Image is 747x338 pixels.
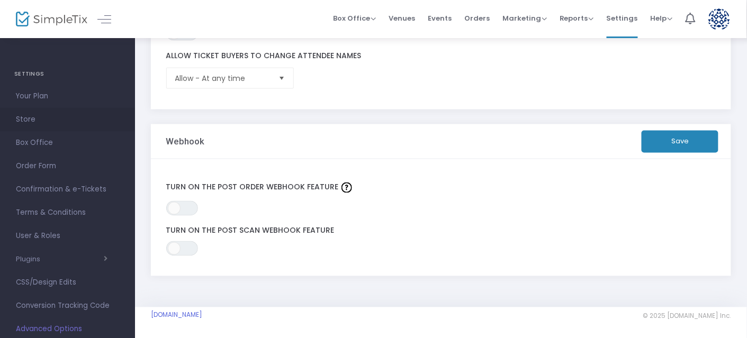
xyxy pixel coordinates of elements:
span: Events [428,5,452,32]
h3: Webhook [166,136,205,147]
button: Plugins [16,255,107,263]
span: Orders [464,5,490,32]
span: Terms & Conditions [16,206,119,220]
span: Settings [607,5,638,32]
span: Venues [389,5,415,32]
h4: SETTINGS [14,63,121,85]
button: Save [642,131,718,153]
span: Your Plan [16,89,119,103]
span: Marketing [502,13,547,23]
label: Turn on the Post Scan webhook feature [166,226,716,236]
button: Select [274,68,289,88]
span: Allow - At any time [175,73,271,84]
span: CSS/Design Edits [16,276,119,289]
span: Help [651,13,673,23]
span: Box Office [16,136,119,150]
span: Order Form [16,159,119,173]
a: [DOMAIN_NAME] [151,311,202,319]
label: Allow Ticket Buyers To Change Attendee Names [166,51,678,61]
img: question-mark [341,182,352,193]
span: Advanced Options [16,322,119,336]
span: Store [16,113,119,126]
span: Conversion Tracking Code [16,299,119,313]
span: Reports [560,13,594,23]
label: Turn on the Post Order webhook feature [166,180,716,196]
span: Confirmation & e-Tickets [16,182,119,196]
span: Box Office [333,13,376,23]
span: User & Roles [16,229,119,243]
span: © 2025 [DOMAIN_NAME] Inc. [643,312,731,321]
